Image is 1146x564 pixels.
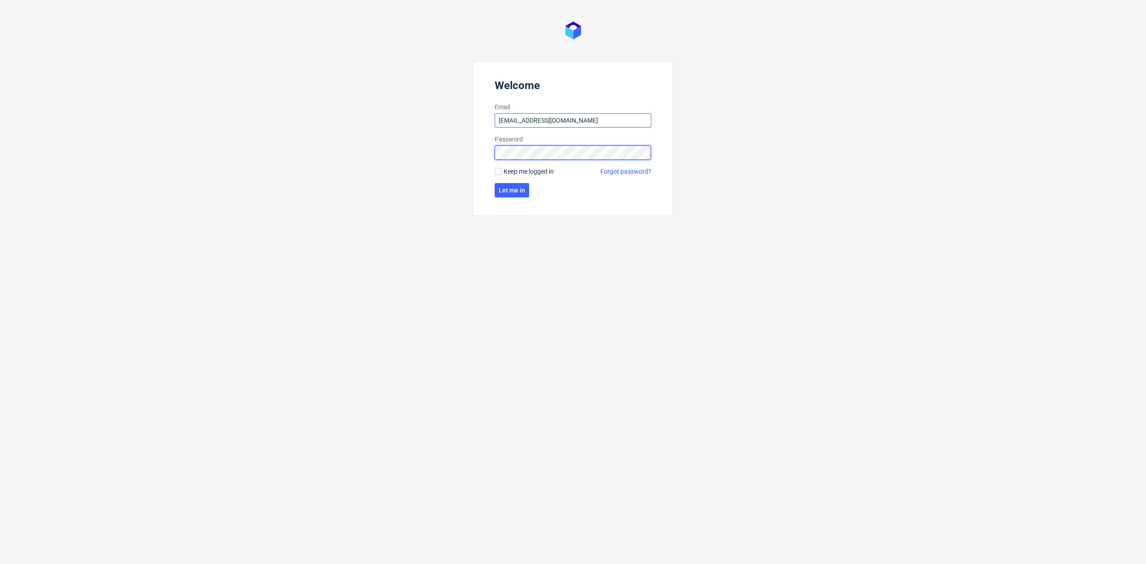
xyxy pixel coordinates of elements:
span: Let me in [499,187,525,193]
a: Forgot password? [600,167,651,176]
label: Email [495,103,651,111]
span: Keep me logged in [504,167,554,176]
label: Password [495,135,651,144]
input: you@youremail.com [495,113,651,128]
header: Welcome [495,79,651,95]
button: Let me in [495,183,529,197]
